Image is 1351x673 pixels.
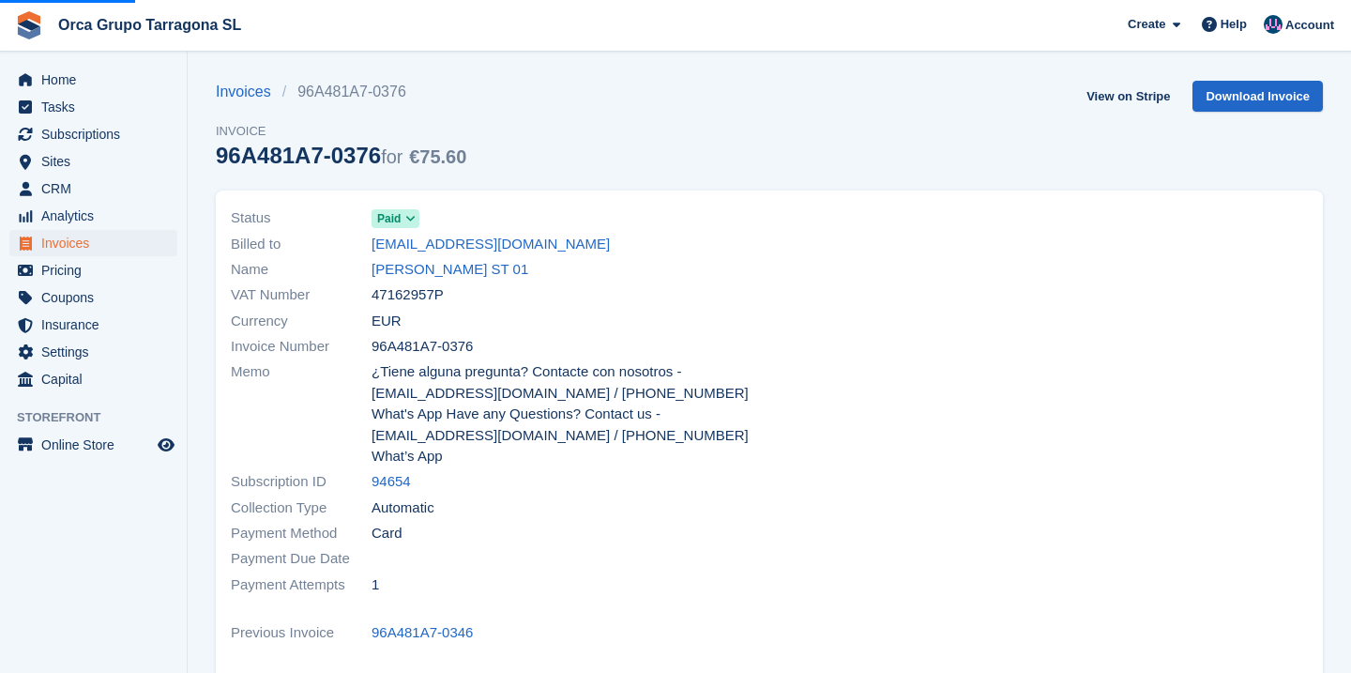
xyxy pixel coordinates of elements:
[9,339,177,365] a: menu
[216,81,466,103] nav: breadcrumbs
[41,94,154,120] span: Tasks
[1079,81,1177,112] a: View on Stripe
[231,622,372,644] span: Previous Invoice
[9,432,177,458] a: menu
[231,207,372,229] span: Status
[1285,16,1334,35] span: Account
[372,311,402,332] span: EUR
[372,361,758,467] span: ¿Tiene alguna pregunta? Contacte con nosotros - [EMAIL_ADDRESS][DOMAIN_NAME] / [PHONE_NUMBER] Wha...
[41,366,154,392] span: Capital
[1221,15,1247,34] span: Help
[231,311,372,332] span: Currency
[372,284,444,306] span: 47162957P
[51,9,249,40] a: Orca Grupo Tarragona SL
[231,523,372,544] span: Payment Method
[372,471,411,493] a: 94654
[9,230,177,256] a: menu
[377,210,401,227] span: Paid
[216,122,466,141] span: Invoice
[41,67,154,93] span: Home
[372,622,473,644] a: 96A481A7-0346
[9,176,177,202] a: menu
[231,234,372,255] span: Billed to
[216,81,282,103] a: Invoices
[41,121,154,147] span: Subscriptions
[1128,15,1165,34] span: Create
[41,312,154,338] span: Insurance
[231,284,372,306] span: VAT Number
[9,148,177,175] a: menu
[216,143,466,168] div: 96A481A7-0376
[381,146,402,167] span: for
[41,432,154,458] span: Online Store
[372,207,419,229] a: Paid
[231,497,372,519] span: Collection Type
[15,11,43,39] img: stora-icon-8386f47178a22dfd0bd8f6a31ec36ba5ce8667c1dd55bd0f319d3a0aa187defe.svg
[17,408,187,427] span: Storefront
[41,339,154,365] span: Settings
[372,574,379,596] span: 1
[41,230,154,256] span: Invoices
[1192,81,1323,112] a: Download Invoice
[231,574,372,596] span: Payment Attempts
[41,257,154,283] span: Pricing
[9,284,177,311] a: menu
[155,434,177,456] a: Preview store
[231,259,372,281] span: Name
[231,471,372,493] span: Subscription ID
[372,234,610,255] a: [EMAIL_ADDRESS][DOMAIN_NAME]
[231,361,372,467] span: Memo
[9,121,177,147] a: menu
[41,284,154,311] span: Coupons
[9,94,177,120] a: menu
[9,366,177,392] a: menu
[41,203,154,229] span: Analytics
[231,336,372,358] span: Invoice Number
[41,176,154,202] span: CRM
[231,548,372,570] span: Payment Due Date
[409,146,466,167] span: €75.60
[9,312,177,338] a: menu
[9,67,177,93] a: menu
[372,336,473,358] span: 96A481A7-0376
[372,259,528,281] a: [PERSON_NAME] ST 01
[41,148,154,175] span: Sites
[372,523,402,544] span: Card
[9,203,177,229] a: menu
[9,257,177,283] a: menu
[372,497,434,519] span: Automatic
[1264,15,1283,34] img: ADMIN MANAGMENT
